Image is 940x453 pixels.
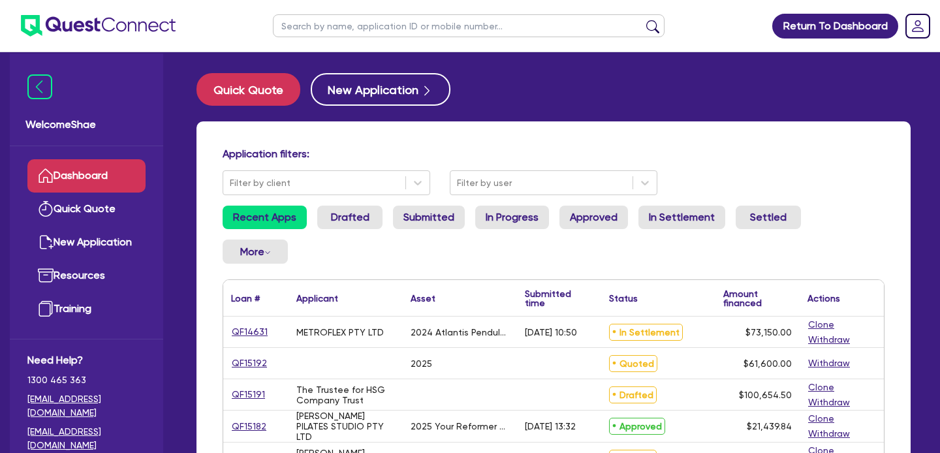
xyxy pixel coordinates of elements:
[27,425,146,452] a: [EMAIL_ADDRESS][DOMAIN_NAME]
[38,201,54,217] img: quick-quote
[807,294,840,303] div: Actions
[411,327,509,337] div: 2024 Atlantis Pendulum Squat (P/L)
[25,117,148,133] span: Welcome Shae
[231,324,268,339] a: QF14631
[296,384,395,405] div: The Trustee for HSG Company Trust
[223,240,288,264] button: Dropdown toggle
[807,426,851,441] button: Withdraw
[27,392,146,420] a: [EMAIL_ADDRESS][DOMAIN_NAME]
[901,9,935,43] a: Dropdown toggle
[609,418,665,435] span: Approved
[296,294,338,303] div: Applicant
[296,411,395,442] div: [PERSON_NAME] PILATES STUDIO PTY LTD
[38,301,54,317] img: training
[196,73,311,106] a: Quick Quote
[807,317,835,332] button: Clone
[27,373,146,387] span: 1300 465 363
[559,206,628,229] a: Approved
[739,390,792,400] span: $100,654.50
[223,206,307,229] a: Recent Apps
[609,324,683,341] span: In Settlement
[747,421,792,431] span: $21,439.84
[807,332,851,347] button: Withdraw
[317,206,383,229] a: Drafted
[609,386,657,403] span: Drafted
[38,234,54,250] img: new-application
[27,292,146,326] a: Training
[296,327,384,337] div: METROFLEX PTY LTD
[21,15,176,37] img: quest-connect-logo-blue
[411,421,509,431] div: 2025 Your Reformer Envey
[311,73,450,106] button: New Application
[27,74,52,99] img: icon-menu-close
[27,159,146,193] a: Dashboard
[807,395,851,410] button: Withdraw
[231,419,267,434] a: QF15182
[273,14,665,37] input: Search by name, application ID or mobile number...
[525,421,576,431] div: [DATE] 13:32
[745,327,792,337] span: $73,150.00
[525,289,582,307] div: Submitted time
[475,206,549,229] a: In Progress
[638,206,725,229] a: In Settlement
[807,411,835,426] button: Clone
[27,352,146,368] span: Need Help?
[411,294,435,303] div: Asset
[27,226,146,259] a: New Application
[525,327,577,337] div: [DATE] 10:50
[27,193,146,226] a: Quick Quote
[411,358,432,369] div: 2025
[609,355,657,372] span: Quoted
[772,14,898,39] a: Return To Dashboard
[723,289,792,307] div: Amount financed
[807,380,835,395] button: Clone
[744,358,792,369] span: $61,600.00
[807,356,851,371] button: Withdraw
[38,268,54,283] img: resources
[223,148,885,160] h4: Application filters:
[231,387,266,402] a: QF15191
[736,206,801,229] a: Settled
[393,206,465,229] a: Submitted
[231,356,268,371] a: QF15192
[196,73,300,106] button: Quick Quote
[609,294,638,303] div: Status
[231,294,260,303] div: Loan #
[27,259,146,292] a: Resources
